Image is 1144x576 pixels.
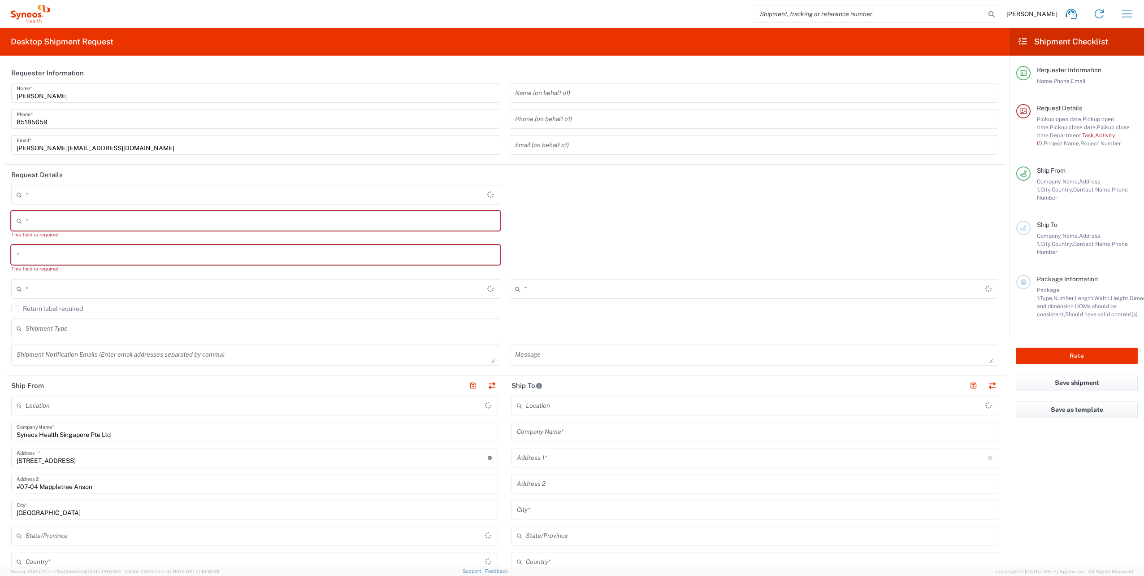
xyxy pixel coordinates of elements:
span: Task, [1082,132,1095,139]
span: Height, [1111,295,1130,301]
h2: Ship From [11,381,44,390]
h2: Request Details [11,170,63,179]
span: Package 1: [1037,287,1060,301]
span: Company Name, [1037,232,1079,239]
span: Pickup close date, [1050,124,1097,131]
a: Support [463,568,485,574]
span: Copyright © [DATE]-[DATE] Agistix Inc., All Rights Reserved [995,567,1133,576]
span: [DATE] 09:51:04 [85,569,121,574]
span: Pickup open date, [1037,116,1083,122]
h2: Desktop Shipment Request [11,36,113,47]
span: Country, [1052,240,1073,247]
span: City, [1040,240,1052,247]
span: City, [1040,186,1052,193]
span: Project Name, [1044,140,1080,147]
label: Return label required [11,305,83,312]
div: This field is required [11,231,500,239]
a: Feedback [485,568,508,574]
h2: Ship To [511,381,542,390]
span: Ship To [1037,221,1057,228]
button: Rate [1016,348,1138,364]
span: Name, [1037,78,1053,84]
span: Client: 2025.20.0-8b113f4 [125,569,219,574]
span: Ship From [1037,167,1066,174]
span: Country, [1052,186,1073,193]
button: Save as template [1016,401,1138,418]
button: Save shipment [1016,375,1138,391]
span: Server: 2025.20.0-710e05ee653 [11,569,121,574]
span: Email [1071,78,1086,84]
span: Request Details [1037,105,1082,112]
span: Department, [1050,132,1082,139]
span: [DATE] 10:16:38 [184,569,219,574]
h2: Requester Information [11,69,84,78]
span: Should have valid content(s) [1065,311,1138,318]
span: Phone, [1053,78,1071,84]
div: This field is required [11,265,500,273]
span: Length, [1075,295,1094,301]
span: Width, [1094,295,1111,301]
span: Package Information [1037,275,1098,283]
span: Company Name, [1037,178,1079,185]
span: Project Number [1080,140,1121,147]
span: Contact Name, [1073,186,1112,193]
input: Shipment, tracking or reference number [753,5,985,22]
span: Type, [1040,295,1053,301]
span: Contact Name, [1073,240,1112,247]
h2: Shipment Checklist [1018,36,1108,47]
span: Number, [1053,295,1075,301]
span: Requester Information [1037,66,1101,74]
span: [PERSON_NAME] [1006,10,1057,18]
